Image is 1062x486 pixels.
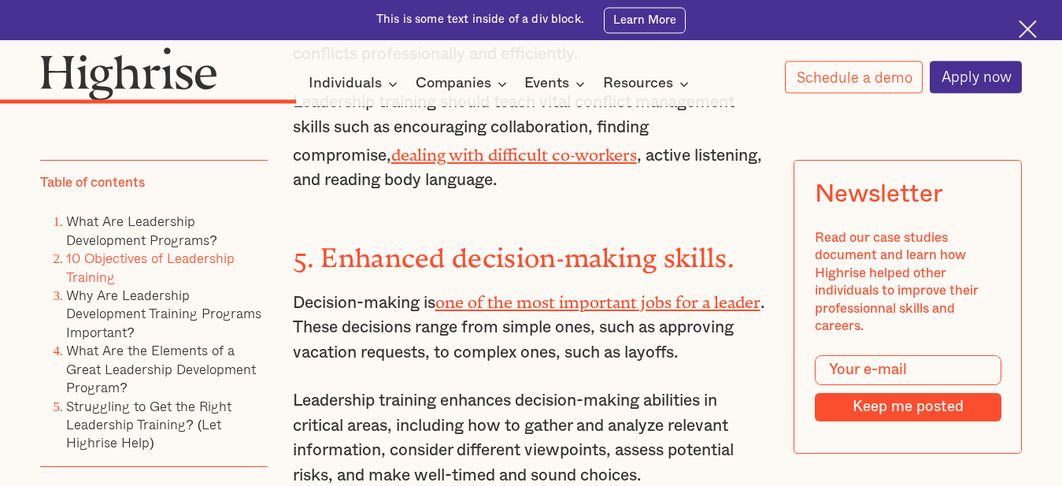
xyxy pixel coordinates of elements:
[66,284,261,343] a: Why Are Leadership Development Training Programs Important?
[309,74,402,93] div: Individuals
[815,180,943,210] div: Newsletter
[524,74,569,93] div: Events
[1019,20,1037,38] img: Cross icon
[309,74,382,93] div: Individuals
[40,46,218,100] img: Highrise logo
[293,90,770,192] p: Leadership training should teach vital conflict management skills such as encouraging collaborati...
[815,229,1001,336] div: Read our case studies document and learn how Highrise helped other individuals to improve their p...
[930,61,1023,94] a: Apply now
[815,393,1001,421] input: Keep me posted
[603,74,673,93] div: Resources
[66,247,235,287] a: 10 Objectives of Leadership Training
[416,74,512,93] div: Companies
[66,339,256,398] a: What Are the Elements of a Great Leadership Development Program?
[66,210,216,250] a: What Are Leadership Development Programs?
[815,354,1001,384] input: Your e-mail
[293,243,735,260] strong: 5. Enhanced decision-making skills.
[391,146,637,156] a: dealing with difficult co-workers
[785,61,923,93] a: Schedule a demo
[416,74,491,93] div: Companies
[376,12,584,28] div: This is some text inside of a div block.
[524,74,590,93] div: Events
[604,7,686,33] a: Learn More
[66,395,231,453] a: Struggling to Get the Right Leadership Training? (Let Highrise Help)
[435,293,760,303] a: one of the most important jobs for a leader
[293,288,770,365] p: Decision-making is . These decisions range from simple ones, such as approving vacation requests,...
[603,74,694,93] div: Resources
[815,354,1001,421] form: Modal Form
[40,173,145,191] div: Table of contents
